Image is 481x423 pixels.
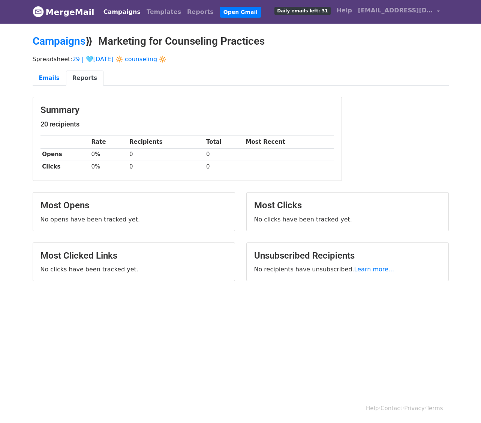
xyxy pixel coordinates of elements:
[144,5,184,20] a: Templates
[33,4,94,20] a: MergeMail
[404,405,424,412] a: Privacy
[40,250,227,261] h3: Most Clicked Links
[40,148,90,161] th: Opens
[358,6,433,15] span: [EMAIL_ADDRESS][DOMAIN_NAME]
[366,405,379,412] a: Help
[33,71,66,86] a: Emails
[271,3,333,18] a: Daily emails left: 31
[127,161,204,173] td: 0
[254,215,441,223] p: No clicks have been tracked yet.
[33,35,449,48] h2: ⟫ Marketing for Counseling Practices
[33,55,449,63] p: Spreadsheet:
[33,6,44,17] img: MergeMail logo
[127,136,204,148] th: Recipients
[355,3,443,21] a: [EMAIL_ADDRESS][DOMAIN_NAME]
[40,200,227,211] h3: Most Opens
[244,136,334,148] th: Most Recent
[254,250,441,261] h3: Unsubscribed Recipients
[33,35,85,47] a: Campaigns
[90,148,128,161] td: 0%
[254,200,441,211] h3: Most Clicks
[40,161,90,173] th: Clicks
[354,266,394,273] a: Learn more...
[100,5,144,20] a: Campaigns
[127,148,204,161] td: 0
[40,265,227,273] p: No clicks have been tracked yet.
[204,136,244,148] th: Total
[204,161,244,173] td: 0
[381,405,402,412] a: Contact
[90,161,128,173] td: 0%
[40,215,227,223] p: No opens have been tracked yet.
[90,136,128,148] th: Rate
[220,7,261,18] a: Open Gmail
[204,148,244,161] td: 0
[184,5,217,20] a: Reports
[426,405,443,412] a: Terms
[274,7,330,15] span: Daily emails left: 31
[66,71,103,86] a: Reports
[334,3,355,18] a: Help
[40,120,334,128] h5: 20 recipients
[72,56,167,63] a: 29 | 🩵[DATE] 🔆 counseling 🔆
[254,265,441,273] p: No recipients have unsubscribed.
[40,105,334,116] h3: Summary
